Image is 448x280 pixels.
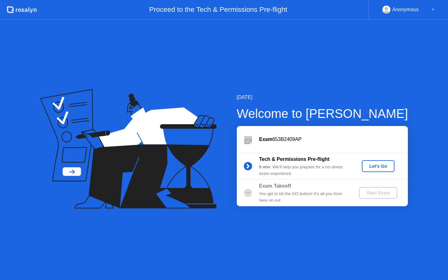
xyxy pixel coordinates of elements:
b: Tech & Permissions Pre-flight [259,156,329,162]
div: [DATE] [237,94,408,101]
div: Start Exam [362,190,395,195]
div: You get to hit the GO button! It’s all you from here on out [259,191,349,203]
div: ▼ [432,6,435,14]
div: Welcome to [PERSON_NAME] [237,104,408,123]
div: 653B2409AP [259,136,408,143]
div: : We’ll help you prepare for a no-stress exam experience [259,164,349,177]
b: Exam Takeoff [259,183,291,189]
button: Let's Go [362,160,394,172]
b: Exam [259,137,273,142]
button: Start Exam [359,187,397,199]
div: Let's Go [364,164,392,169]
div: Anonymous [392,6,419,14]
b: 5 min [259,165,270,169]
